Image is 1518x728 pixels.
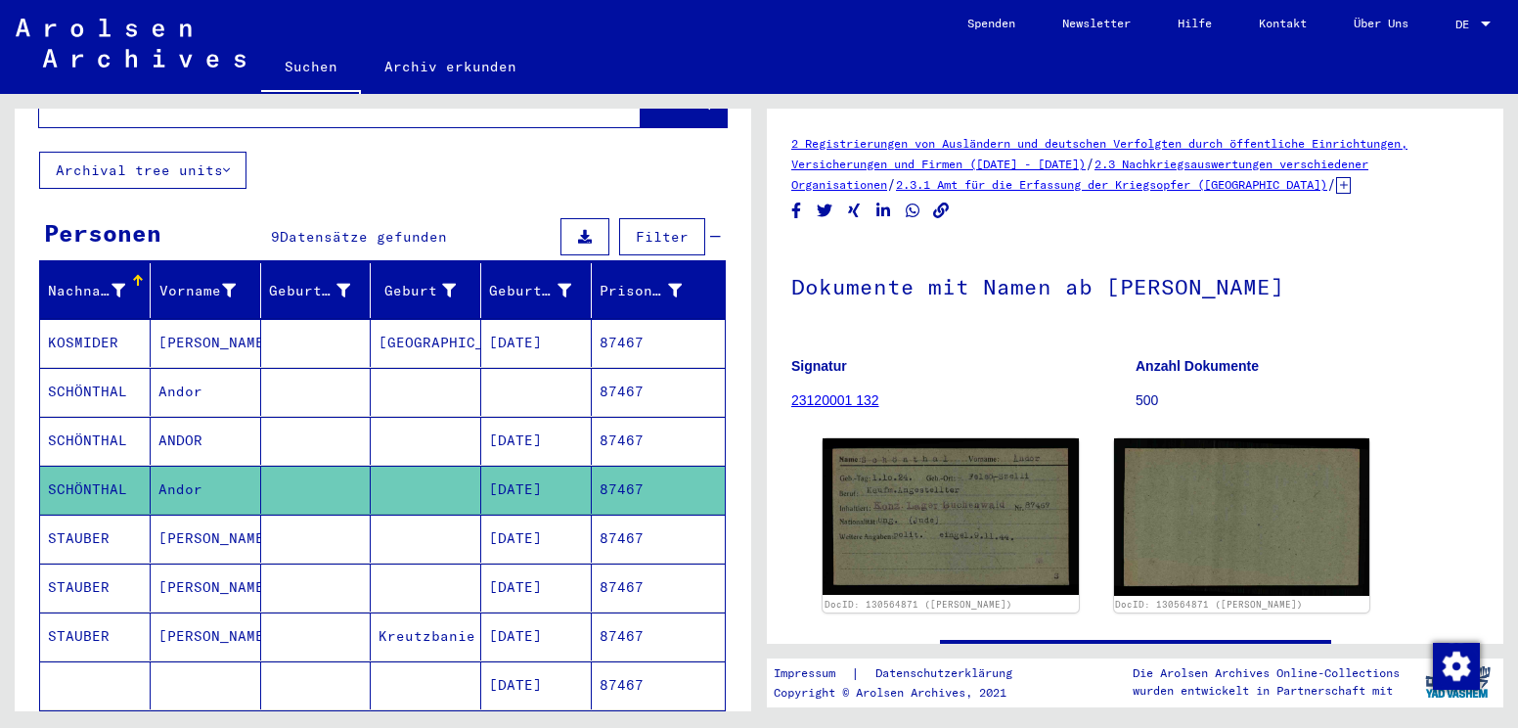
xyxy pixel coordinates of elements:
[151,417,261,465] mat-cell: ANDOR
[774,663,851,684] a: Impressum
[16,19,246,68] img: Arolsen_neg.svg
[592,661,725,709] mat-cell: 87467
[40,613,151,660] mat-cell: STAUBER
[592,319,725,367] mat-cell: 87467
[151,466,261,514] mat-cell: Andor
[1433,643,1480,690] img: Zustimmung ändern
[40,515,151,563] mat-cell: STAUBER
[361,43,540,90] a: Archiv erkunden
[786,199,807,223] button: Share on Facebook
[1133,664,1400,682] p: Die Arolsen Archives Online-Collections
[40,417,151,465] mat-cell: SCHÖNTHAL
[40,564,151,612] mat-cell: STAUBER
[261,43,361,94] a: Suchen
[481,661,592,709] mat-cell: [DATE]
[481,466,592,514] mat-cell: [DATE]
[379,281,456,301] div: Geburt‏
[151,564,261,612] mat-cell: [PERSON_NAME]
[151,368,261,416] mat-cell: Andor
[1327,175,1336,193] span: /
[1455,18,1477,31] span: DE
[873,199,894,223] button: Share on LinkedIn
[40,466,151,514] mat-cell: SCHÖNTHAL
[158,275,260,306] div: Vorname
[791,358,847,374] b: Signatur
[261,263,372,318] mat-header-cell: Geburtsname
[896,177,1327,192] a: 2.3.1 Amt für die Erfassung der Kriegsopfer ([GEOGRAPHIC_DATA])
[151,319,261,367] mat-cell: [PERSON_NAME]
[860,663,1036,684] a: Datenschutzerklärung
[825,599,1012,610] a: DocID: 130564871 ([PERSON_NAME])
[151,515,261,563] mat-cell: [PERSON_NAME]
[481,613,592,660] mat-cell: [DATE]
[481,417,592,465] mat-cell: [DATE]
[887,175,896,193] span: /
[371,613,481,660] mat-cell: Kreutzbanie
[40,319,151,367] mat-cell: KOSMIDER
[48,281,125,301] div: Nachname
[379,275,480,306] div: Geburt‏
[481,319,592,367] mat-cell: [DATE]
[280,228,447,246] span: Datensätze gefunden
[815,199,835,223] button: Share on Twitter
[158,281,236,301] div: Vorname
[774,663,1036,684] div: |
[271,228,280,246] span: 9
[1432,642,1479,689] div: Zustimmung ändern
[636,228,689,246] span: Filter
[592,515,725,563] mat-cell: 87467
[481,515,592,563] mat-cell: [DATE]
[619,218,705,255] button: Filter
[592,613,725,660] mat-cell: 87467
[600,275,706,306] div: Prisoner #
[600,281,682,301] div: Prisoner #
[791,242,1479,328] h1: Dokumente mit Namen ab [PERSON_NAME]
[1421,658,1495,706] img: yv_logo.png
[844,199,865,223] button: Share on Xing
[371,319,481,367] mat-cell: [GEOGRAPHIC_DATA]
[481,564,592,612] mat-cell: [DATE]
[1133,682,1400,700] p: wurden entwickelt in Partnerschaft mit
[39,152,246,189] button: Archival tree units
[592,263,725,318] mat-header-cell: Prisoner #
[489,275,596,306] div: Geburtsdatum
[903,199,923,223] button: Share on WhatsApp
[791,392,879,408] a: 23120001 132
[791,136,1407,171] a: 2 Registrierungen von Ausländern und deutschen Verfolgten durch öffentliche Einrichtungen, Versic...
[931,199,952,223] button: Copy link
[774,684,1036,702] p: Copyright © Arolsen Archives, 2021
[592,368,725,416] mat-cell: 87467
[481,263,592,318] mat-header-cell: Geburtsdatum
[269,281,351,301] div: Geburtsname
[1114,438,1370,596] img: 002.jpg
[592,466,725,514] mat-cell: 87467
[489,281,571,301] div: Geburtsdatum
[269,275,376,306] div: Geburtsname
[1115,599,1303,610] a: DocID: 130564871 ([PERSON_NAME])
[592,564,725,612] mat-cell: 87467
[40,263,151,318] mat-header-cell: Nachname
[40,368,151,416] mat-cell: SCHÖNTHAL
[592,417,725,465] mat-cell: 87467
[44,215,161,250] div: Personen
[1136,390,1479,411] p: 500
[1136,358,1259,374] b: Anzahl Dokumente
[823,438,1079,595] img: 001.jpg
[371,263,481,318] mat-header-cell: Geburt‏
[151,263,261,318] mat-header-cell: Vorname
[1086,155,1094,172] span: /
[48,275,150,306] div: Nachname
[151,613,261,660] mat-cell: [PERSON_NAME]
